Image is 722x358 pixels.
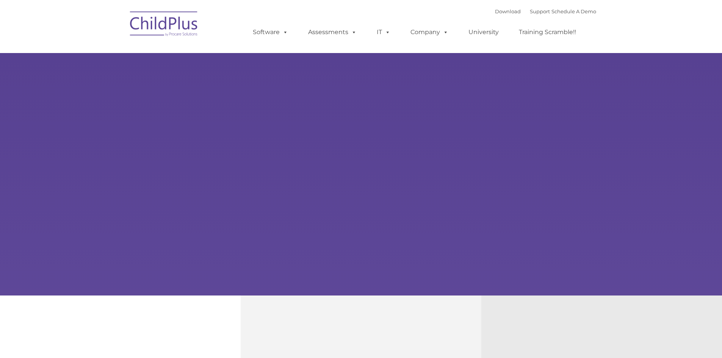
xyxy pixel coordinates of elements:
[461,25,506,40] a: University
[530,8,550,14] a: Support
[369,25,398,40] a: IT
[403,25,456,40] a: Company
[495,8,521,14] a: Download
[301,25,364,40] a: Assessments
[551,8,596,14] a: Schedule A Demo
[511,25,584,40] a: Training Scramble!!
[245,25,296,40] a: Software
[126,6,202,44] img: ChildPlus by Procare Solutions
[495,8,596,14] font: |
